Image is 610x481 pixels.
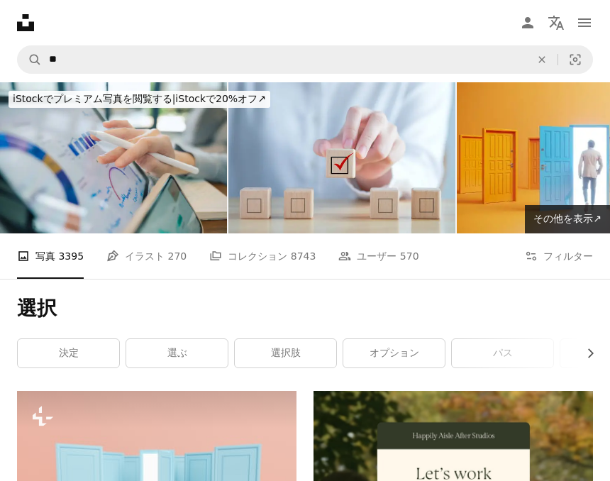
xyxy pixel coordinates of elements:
span: 270 [168,248,187,264]
span: iStockで20%オフ ↗ [13,93,266,104]
a: ホーム — Unsplash [17,14,34,31]
a: その他を表示↗ [525,205,610,233]
button: Unsplashで検索する [18,46,42,73]
span: その他を表示 ↗ [533,213,601,224]
form: サイト内でビジュアルを探す [17,45,593,74]
a: ログイン / 登録する [514,9,542,37]
a: イラスト 270 [106,233,187,279]
button: リストを右にスクロールする [577,339,593,367]
a: ユーザー 570 [338,233,418,279]
a: オプション [343,339,445,367]
a: 選択肢 [235,339,336,367]
h1: 選択 [17,296,593,321]
span: 570 [400,248,419,264]
button: 全てクリア [526,46,558,73]
span: 8743 [291,248,316,264]
button: ビジュアル検索 [558,46,592,73]
button: フィルター [525,233,593,279]
a: コレクション 8743 [209,233,316,279]
a: パス [452,339,553,367]
a: 決定 [18,339,119,367]
a: 選ぶ [126,339,228,367]
button: メニュー [570,9,599,37]
button: 言語 [542,9,570,37]
img: 選挙と投票、投票、リスト、チェックリスト、タスクリスト、調査と評価の概念を行います。木製のブロックにチェックマークを握る手と木製の立方体の空白のチェックボックス [228,82,455,233]
span: iStockでプレミアム写真を閲覧する | [13,93,175,104]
